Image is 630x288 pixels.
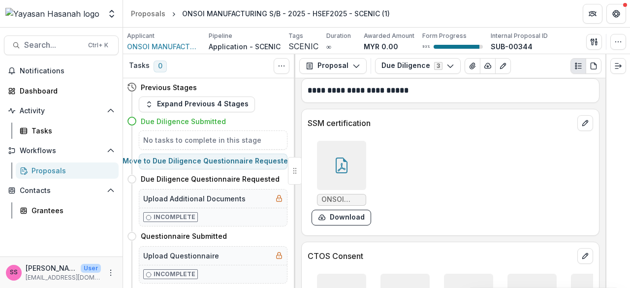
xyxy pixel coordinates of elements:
[422,43,430,50] p: 93 %
[312,210,371,225] button: download-form-response
[4,63,119,79] button: Notifications
[312,141,371,225] div: ONSOI MANUFACTURING SDN. BHD. - SECTION 17 (1).pdfdownload-form-response
[127,41,201,52] a: ONSOI MANUFACTURING S/B
[143,251,219,261] h5: Upload Questionnaire
[321,195,362,204] span: ONSOI MANUFACTURING SDN. BHD. - SECTION 17 (1).pdf
[491,41,533,52] p: SUB-00344
[4,103,119,119] button: Open Activity
[141,174,280,184] h4: Due Diligence Questionnaire Requested
[364,41,398,52] p: MYR 0.00
[288,32,303,40] p: Tags
[4,143,119,159] button: Open Workflows
[209,32,232,40] p: Pipeline
[20,67,115,75] span: Notifications
[20,187,103,195] span: Contacts
[20,107,103,115] span: Activity
[127,6,169,21] a: Proposals
[105,4,119,24] button: Open entity switcher
[127,32,155,40] p: Applicant
[422,32,467,40] p: Form Progress
[31,165,111,176] div: Proposals
[495,58,511,74] button: Edit as form
[5,8,99,20] img: Yayasan Hasanah logo
[26,273,101,282] p: [EMAIL_ADDRESS][DOMAIN_NAME]
[154,61,167,72] span: 0
[143,135,283,145] h5: No tasks to complete in this stage
[31,126,111,136] div: Tasks
[26,263,77,273] p: [PERSON_NAME]
[364,32,414,40] p: Awarded Amount
[31,205,111,216] div: Grantees
[131,8,165,19] div: Proposals
[141,231,227,241] h4: Questionnaire Submitted
[465,58,480,74] button: View Attached Files
[326,32,351,40] p: Duration
[24,40,82,50] span: Search...
[129,62,150,70] h3: Tasks
[182,8,390,19] div: ONSOI MANUFACTURING S/B - 2025 - HSEF2025 - SCENIC (1)
[308,250,573,262] p: CTOS Consent
[4,183,119,198] button: Open Contacts
[308,117,573,129] p: SSM certification
[375,58,461,74] button: Due Diligence3
[139,96,255,112] button: Expand Previous 4 Stages
[209,41,281,52] p: Application - SCENIC
[105,267,117,279] button: More
[20,147,103,155] span: Workflows
[16,123,119,139] a: Tasks
[326,41,331,52] p: ∞
[606,4,626,24] button: Get Help
[288,42,318,51] span: SCENIC
[16,162,119,179] a: Proposals
[274,58,289,74] button: Toggle View Cancelled Tasks
[141,82,197,93] h4: Previous Stages
[16,202,119,219] a: Grantees
[139,154,287,169] button: Move to Due Diligence Questionnaire Requested
[143,193,246,204] h5: Upload Additional Documents
[141,116,226,127] h4: Due Diligence Submitted
[570,58,586,74] button: Plaintext view
[4,83,119,99] a: Dashboard
[10,269,18,276] div: Shazrean Shah bin Saptu
[583,4,602,24] button: Partners
[154,213,195,222] p: Incomplete
[127,6,394,21] nav: breadcrumb
[610,58,626,74] button: Expand right
[4,35,119,55] button: Search...
[86,40,110,51] div: Ctrl + K
[491,32,548,40] p: Internal Proposal ID
[577,115,593,131] button: edit
[586,58,601,74] button: PDF view
[577,248,593,264] button: edit
[299,58,367,74] button: Proposal
[20,86,111,96] div: Dashboard
[154,270,195,279] p: Incomplete
[81,264,101,273] p: User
